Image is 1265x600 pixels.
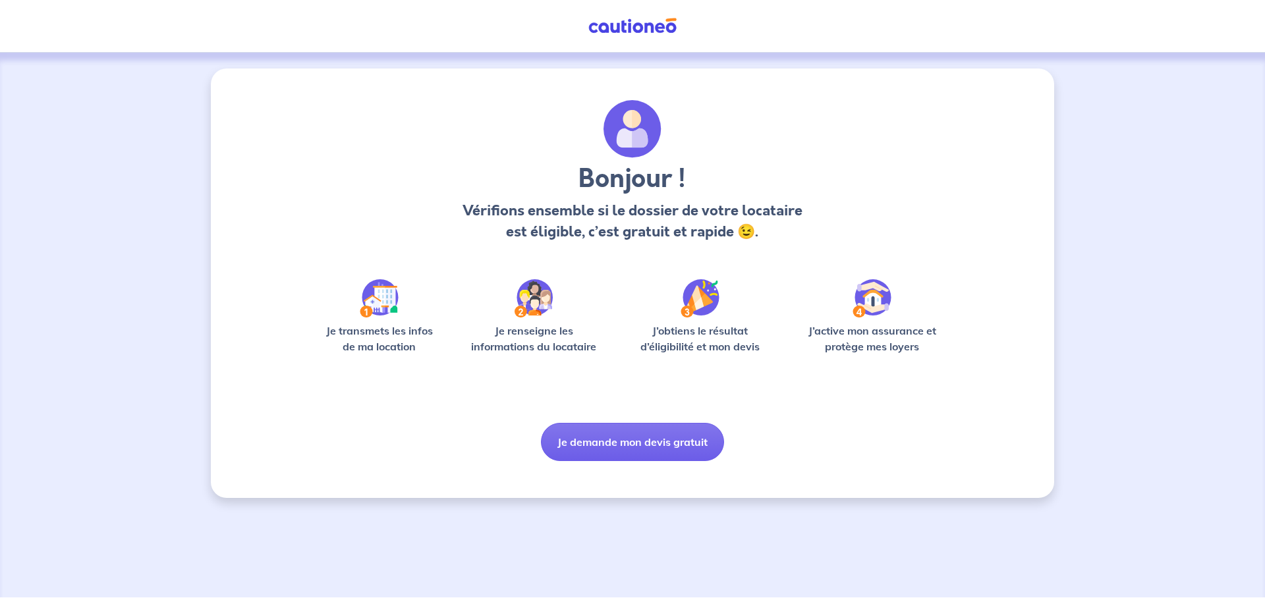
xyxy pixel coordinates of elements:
[459,163,806,195] h3: Bonjour !
[681,279,719,317] img: /static/f3e743aab9439237c3e2196e4328bba9/Step-3.svg
[360,279,399,317] img: /static/90a569abe86eec82015bcaae536bd8e6/Step-1.svg
[515,279,553,317] img: /static/c0a346edaed446bb123850d2d04ad552/Step-2.svg
[626,323,775,354] p: J’obtiens le résultat d’éligibilité et mon devis
[463,323,605,354] p: Je renseigne les informations du locataire
[853,279,891,317] img: /static/bfff1cf634d835d9112899e6a3df1a5d/Step-4.svg
[541,423,724,461] button: Je demande mon devis gratuit
[604,100,661,158] img: archivate
[459,200,806,242] p: Vérifions ensemble si le dossier de votre locataire est éligible, c’est gratuit et rapide 😉.
[316,323,442,354] p: Je transmets les infos de ma location
[795,323,949,354] p: J’active mon assurance et protège mes loyers
[583,18,682,34] img: Cautioneo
